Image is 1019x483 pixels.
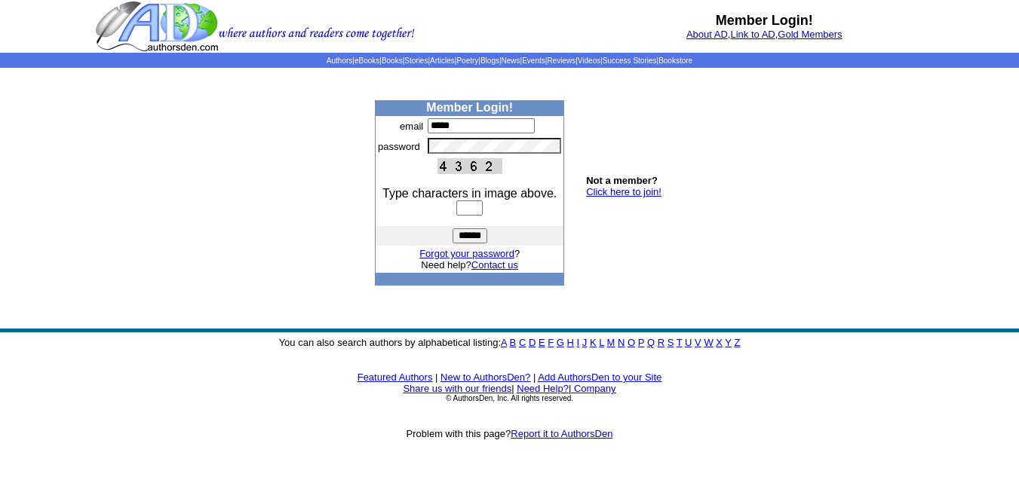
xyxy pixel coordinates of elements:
[638,337,644,348] a: P
[355,57,379,65] a: eBooks
[419,248,520,259] font: ?
[437,158,502,174] img: This Is CAPTCHA Image
[403,383,511,394] a: Share us with our friends
[382,187,557,200] font: Type characters in image above.
[501,337,507,348] a: A
[456,57,478,65] a: Poetry
[704,337,713,348] a: W
[538,371,661,383] a: Add AuthorsDen to your Site
[582,337,588,348] a: J
[658,57,692,65] a: Bookstore
[517,383,569,394] a: Need Help?
[716,337,723,348] a: X
[586,175,658,186] b: Not a member?
[686,29,843,40] font: , ,
[725,337,731,348] a: Y
[548,337,554,348] a: F
[327,57,352,65] a: Authors
[400,121,423,132] font: email
[577,337,580,348] a: I
[419,248,514,259] a: Forgot your password
[586,186,661,197] a: Click here to join!
[547,57,575,65] a: Reviews
[574,383,616,394] a: Company
[378,141,420,152] font: password
[529,337,536,348] a: D
[618,337,625,348] a: N
[510,337,517,348] a: B
[511,428,612,439] a: Report it to AuthorsDen
[658,337,664,348] a: R
[533,371,536,383] font: |
[730,29,775,40] a: Link to AD
[647,337,655,348] a: Q
[522,57,545,65] a: Events
[607,337,615,348] a: M
[590,337,597,348] a: K
[716,13,813,28] b: Member Login!
[677,337,683,348] a: T
[628,337,635,348] a: O
[569,383,616,394] font: |
[695,337,701,348] a: V
[668,337,674,348] a: S
[435,371,437,383] font: |
[446,394,573,402] font: © AuthorsDen, Inc. All rights reserved.
[426,101,513,114] b: Member Login!
[778,29,842,40] a: Gold Members
[557,337,564,348] a: G
[440,371,530,383] a: New to AuthorsDen?
[480,57,499,65] a: Blogs
[502,57,520,65] a: News
[567,337,574,348] a: H
[599,337,604,348] a: L
[578,57,600,65] a: Videos
[519,337,526,348] a: C
[279,337,741,348] font: You can also search authors by alphabetical listing:
[471,259,518,271] a: Contact us
[734,337,740,348] a: Z
[382,57,403,65] a: Books
[603,57,657,65] a: Success Stories
[430,57,455,65] a: Articles
[539,337,545,348] a: E
[407,428,613,439] font: Problem with this page?
[686,29,728,40] a: About AD
[327,57,692,65] span: | | | | | | | | | | | |
[511,383,514,394] font: |
[421,259,518,271] font: Need help?
[358,371,433,383] a: Featured Authors
[404,57,428,65] a: Stories
[685,337,692,348] a: U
